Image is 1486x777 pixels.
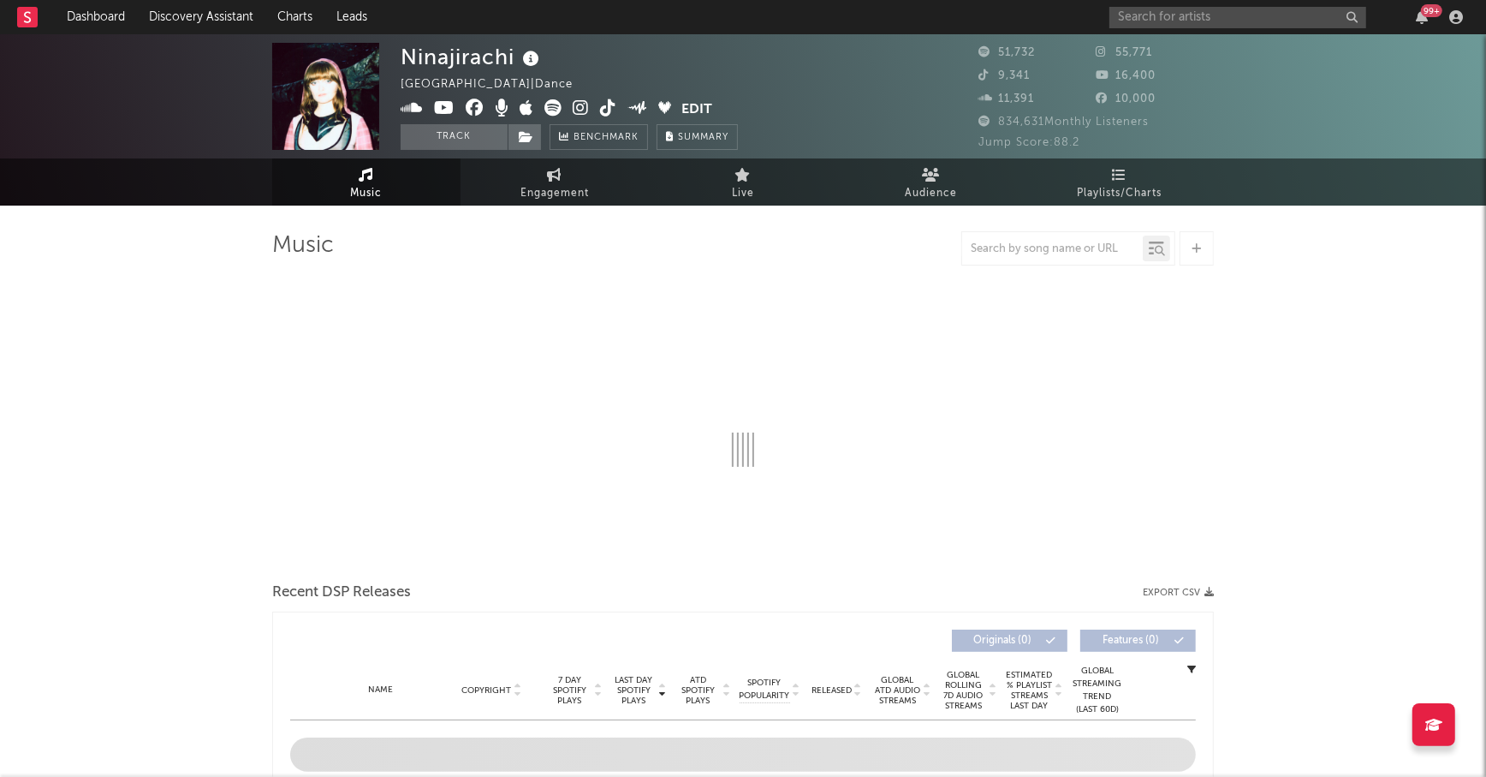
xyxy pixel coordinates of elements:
[1072,665,1123,716] div: Global Streaming Trend (Last 60D)
[978,137,1079,148] span: Jump Score: 88.2
[1006,670,1053,711] span: Estimated % Playlist Streams Last Day
[1421,4,1442,17] div: 99 +
[874,675,921,706] span: Global ATD Audio Streams
[324,684,437,696] div: Name
[1078,183,1162,204] span: Playlists/Charts
[649,158,837,206] a: Live
[1109,7,1366,28] input: Search for artists
[740,677,790,702] span: Spotify Popularity
[978,47,1035,58] span: 51,732
[675,675,721,706] span: ATD Spotify Plays
[520,183,589,204] span: Engagement
[1080,630,1196,652] button: Features(0)
[272,158,461,206] a: Music
[1097,93,1156,105] span: 10,000
[837,158,1025,206] a: Audience
[611,675,657,706] span: Last Day Spotify Plays
[978,70,1030,81] span: 9,341
[962,242,1143,256] input: Search by song name or URL
[1416,10,1428,24] button: 99+
[401,43,544,71] div: Ninajirachi
[811,685,852,696] span: Released
[732,183,754,204] span: Live
[461,685,511,696] span: Copyright
[547,675,592,706] span: 7 Day Spotify Plays
[1143,588,1214,598] button: Export CSV
[906,183,958,204] span: Audience
[461,158,649,206] a: Engagement
[550,124,648,150] a: Benchmark
[978,93,1034,105] span: 11,391
[574,128,639,148] span: Benchmark
[1091,636,1170,646] span: Features ( 0 )
[657,124,738,150] button: Summary
[1097,47,1153,58] span: 55,771
[952,630,1067,652] button: Originals(0)
[401,124,508,150] button: Track
[401,75,592,95] div: [GEOGRAPHIC_DATA] | Dance
[940,670,987,711] span: Global Rolling 7D Audio Streams
[682,99,713,121] button: Edit
[978,117,1149,128] span: 834,631 Monthly Listeners
[963,636,1042,646] span: Originals ( 0 )
[1025,158,1214,206] a: Playlists/Charts
[351,183,383,204] span: Music
[272,583,411,603] span: Recent DSP Releases
[678,133,728,142] span: Summary
[1097,70,1156,81] span: 16,400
